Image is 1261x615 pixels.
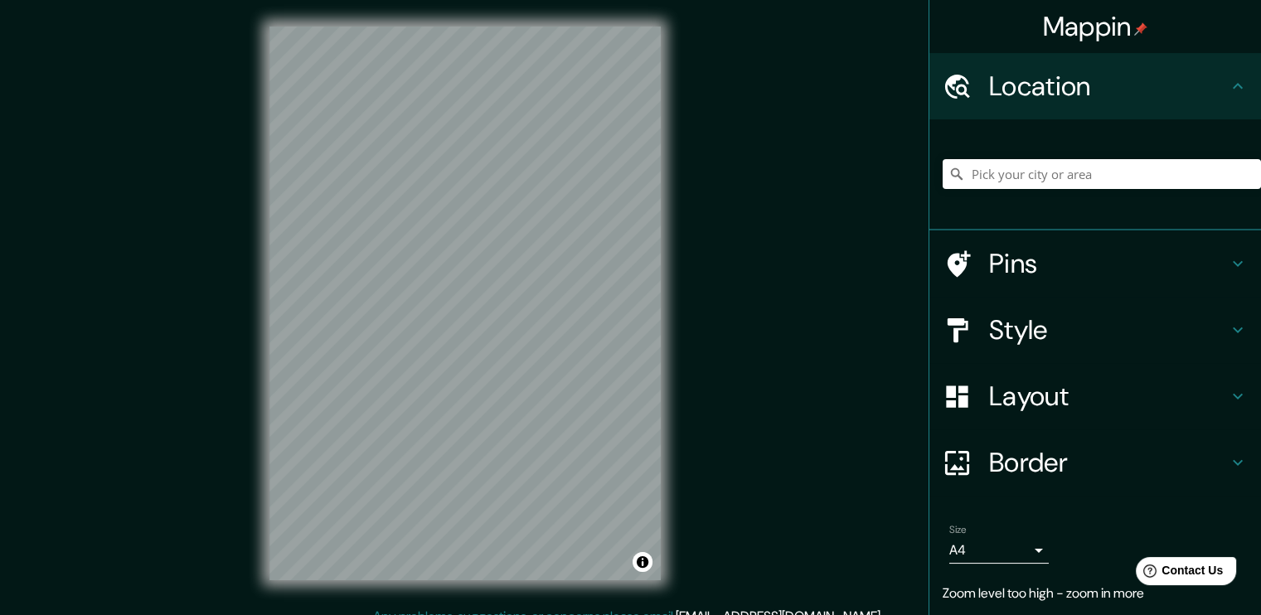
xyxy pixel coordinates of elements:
div: Pins [929,230,1261,297]
p: Zoom level too high - zoom in more [943,584,1248,603]
h4: Location [989,70,1228,103]
h4: Pins [989,247,1228,280]
h4: Style [989,313,1228,346]
img: pin-icon.png [1134,22,1147,36]
div: Style [929,297,1261,363]
div: Location [929,53,1261,119]
iframe: Help widget launcher [1113,550,1243,597]
button: Toggle attribution [633,552,652,572]
h4: Mappin [1043,10,1148,43]
div: Border [929,429,1261,496]
canvas: Map [269,27,661,580]
input: Pick your city or area [943,159,1261,189]
div: Layout [929,363,1261,429]
h4: Border [989,446,1228,479]
h4: Layout [989,380,1228,413]
div: A4 [949,537,1049,564]
label: Size [949,523,967,537]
